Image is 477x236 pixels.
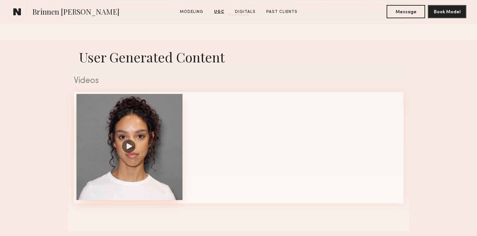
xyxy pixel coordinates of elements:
[428,9,466,14] a: Book Model
[387,5,425,18] button: Message
[68,48,409,66] h1: User Generated Content
[32,7,119,18] span: Brinnen [PERSON_NAME]
[232,9,258,15] a: Digitals
[428,5,466,18] button: Book Model
[264,9,300,15] a: Past Clients
[74,77,404,85] div: Videos
[177,9,206,15] a: Modeling
[211,9,227,15] a: UGC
